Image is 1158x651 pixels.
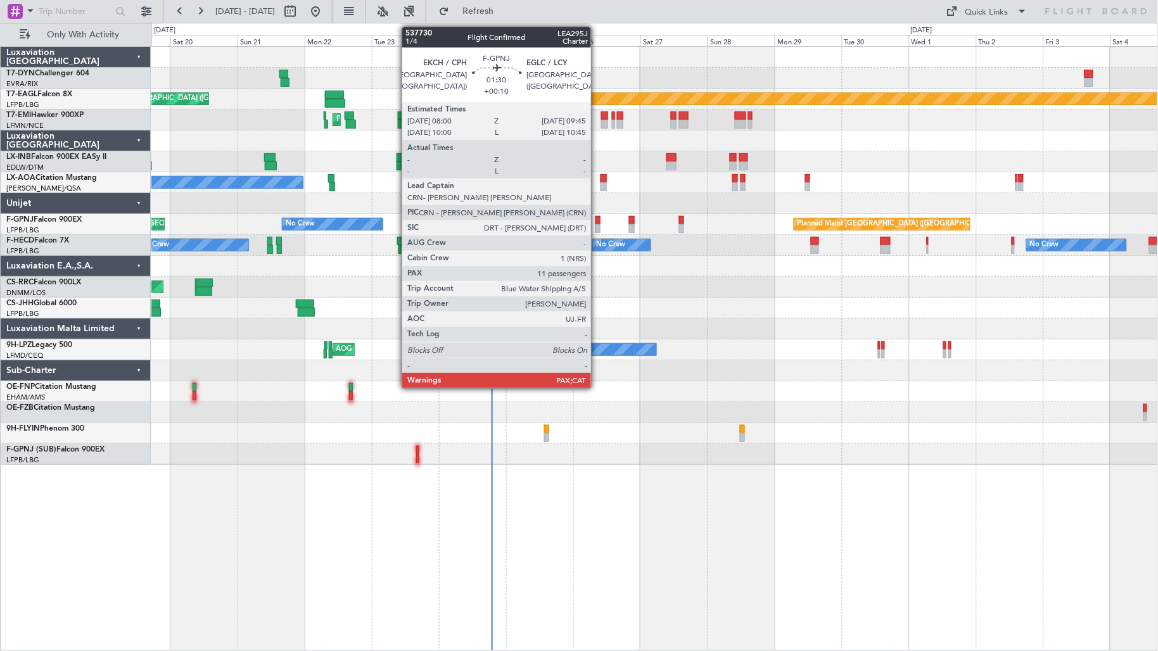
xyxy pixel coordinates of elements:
div: Planned Maint [GEOGRAPHIC_DATA] ([GEOGRAPHIC_DATA]) [529,298,729,317]
div: Fri 3 [1043,35,1110,46]
a: OE-FZBCitation Mustang [6,404,95,412]
a: LX-AOACitation Mustang [6,174,97,182]
a: DNMM/LOS [6,288,46,298]
span: T7-EMI [6,111,31,119]
div: Tue 30 [842,35,909,46]
a: LFMN/NCE [6,121,44,130]
a: LFPB/LBG [6,100,39,110]
div: Planned Maint Dubai (Al Maktoum Intl) [454,89,578,108]
a: LFPB/LBG [6,455,39,465]
a: EHAM/AMS [6,393,45,402]
a: EVRA/RIX [6,79,38,89]
a: T7-EAGLFalcon 8X [6,91,72,98]
a: T7-EMIHawker 900XP [6,111,84,119]
div: No Crew [428,215,457,234]
button: Quick Links [940,1,1034,22]
button: Only With Activity [14,25,137,45]
div: [DATE] [911,25,932,36]
span: 9H-LPZ [6,341,32,349]
span: OE-FZB [6,404,34,412]
div: Mon 29 [775,35,842,46]
div: No Crew [286,215,315,234]
div: No Crew [140,236,169,255]
a: 9H-LPZLegacy 500 [6,341,72,349]
span: F-HECD [6,237,34,244]
a: CS-JHHGlobal 6000 [6,300,77,307]
div: Mon 22 [305,35,372,46]
input: Trip Number [39,2,111,21]
span: F-GPNJ (SUB) [6,446,56,453]
a: OE-FNPCitation Mustang [6,383,96,391]
a: [PERSON_NAME]/QSA [6,184,81,193]
span: Refresh [452,7,505,16]
a: LFPB/LBG [6,225,39,235]
span: T7-DYN [6,70,35,77]
div: Planned Maint [GEOGRAPHIC_DATA] [336,110,457,129]
a: F-GPNJ (SUB)Falcon 900EX [6,446,105,453]
a: LFPB/LBG [6,309,39,319]
div: Planned Maint [GEOGRAPHIC_DATA] ([GEOGRAPHIC_DATA]) [798,215,997,234]
span: F-GPNJ [6,216,34,224]
span: CS-JHH [6,300,34,307]
div: Sat 20 [170,35,238,46]
div: [DATE] [154,25,175,36]
span: LX-AOA [6,174,35,182]
div: No Crew [1030,236,1059,255]
div: Planned Maint [GEOGRAPHIC_DATA] ([GEOGRAPHIC_DATA]) [494,152,694,171]
a: EDLW/DTM [6,163,44,172]
a: CS-RRCFalcon 900LX [6,279,81,286]
span: 9H-FLYIN [6,425,40,433]
div: AOG Maint Paris ([GEOGRAPHIC_DATA]) [89,215,222,234]
div: Wed 1 [909,35,976,46]
div: No Crew [560,340,589,359]
div: No Crew [519,236,549,255]
div: Wed 24 [439,35,506,46]
div: Tue 23 [372,35,439,46]
a: LFMD/CEQ [6,351,43,360]
span: OE-FNP [6,383,35,391]
div: Quick Links [965,6,1008,19]
button: Refresh [433,1,509,22]
a: LX-INBFalcon 900EX EASy II [6,153,106,161]
a: T7-DYNChallenger 604 [6,70,89,77]
div: AOG Maint Cannes (Mandelieu) [336,340,438,359]
div: Sun 21 [238,35,305,46]
a: F-GPNJFalcon 900EX [6,216,82,224]
a: F-HECDFalcon 7X [6,237,69,244]
div: Thu 25 [506,35,573,46]
span: Only With Activity [33,30,134,39]
div: Sat 27 [640,35,708,46]
div: No Crew [596,236,625,255]
div: Fri 26 [573,35,640,46]
div: Thu 2 [976,35,1043,46]
a: LFPB/LBG [6,246,39,256]
span: CS-RRC [6,279,34,286]
a: 9H-FLYINPhenom 300 [6,425,84,433]
div: Sun 28 [708,35,775,46]
span: [DATE] - [DATE] [215,6,275,17]
div: Unplanned Maint [GEOGRAPHIC_DATA] ([GEOGRAPHIC_DATA]) [68,89,276,108]
span: LX-INB [6,153,31,161]
span: T7-EAGL [6,91,37,98]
